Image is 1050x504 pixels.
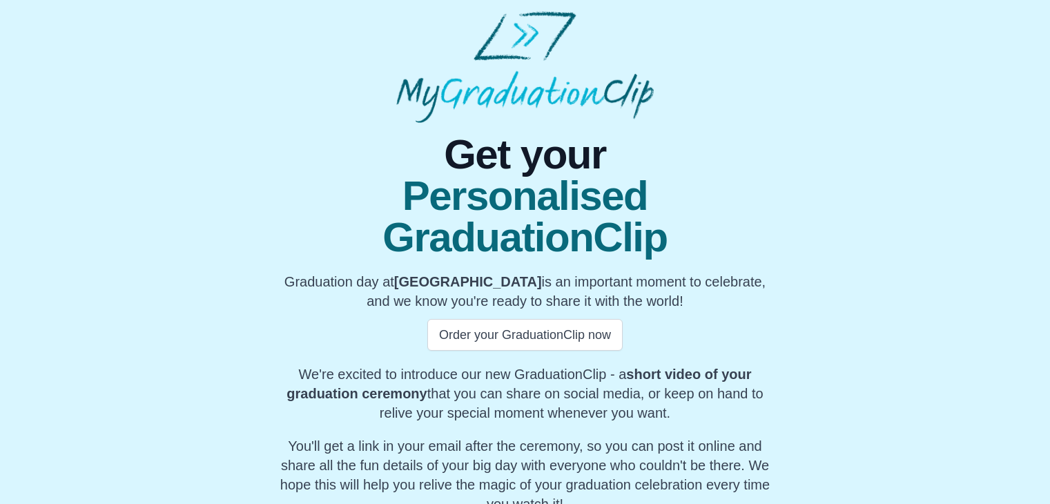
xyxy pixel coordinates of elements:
p: We're excited to introduce our new GraduationClip - a that you can share on social media, or keep... [279,365,771,423]
button: Order your GraduationClip now [427,319,623,351]
p: Graduation day at is an important moment to celebrate, and we know you're ready to share it with ... [279,272,771,311]
img: MyGraduationClip [396,11,653,123]
span: Personalised GraduationClip [279,175,771,258]
b: [GEOGRAPHIC_DATA] [394,274,542,289]
b: short video of your graduation ceremony [286,367,751,401]
span: Get your [279,134,771,175]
